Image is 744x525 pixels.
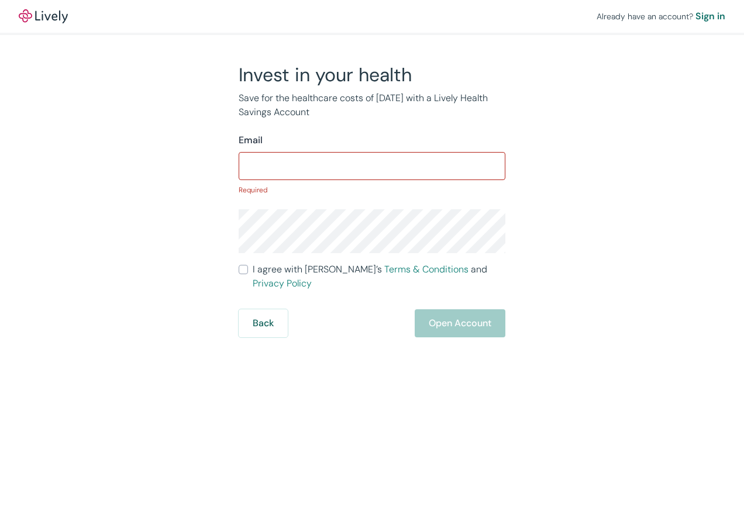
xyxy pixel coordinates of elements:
[253,277,312,289] a: Privacy Policy
[239,133,263,147] label: Email
[384,263,469,275] a: Terms & Conditions
[19,9,68,23] img: Lively
[239,309,288,337] button: Back
[597,9,725,23] div: Already have an account?
[239,91,505,119] p: Save for the healthcare costs of [DATE] with a Lively Health Savings Account
[19,9,68,23] a: LivelyLively
[239,185,505,195] p: Required
[695,9,725,23] a: Sign in
[239,63,505,87] h2: Invest in your health
[253,262,505,291] span: I agree with [PERSON_NAME]’s and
